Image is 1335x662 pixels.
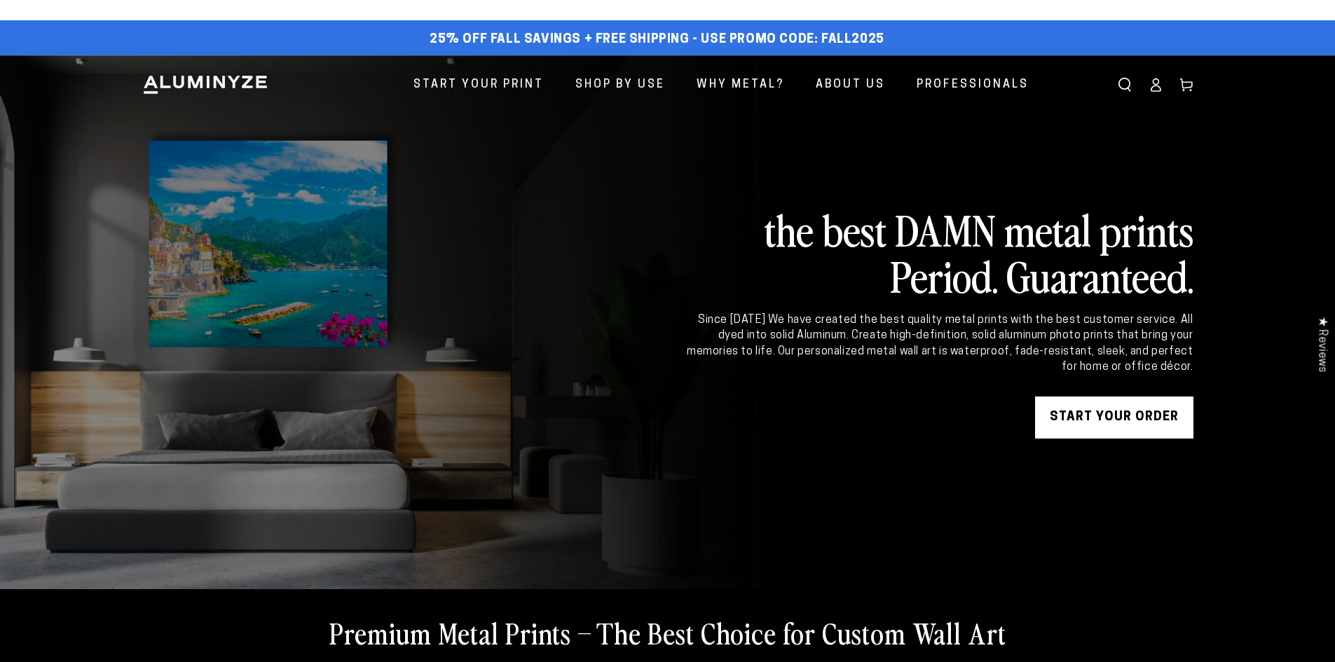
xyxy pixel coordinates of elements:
[403,67,554,104] a: Start Your Print
[1308,305,1335,383] div: Click to open Judge.me floating reviews tab
[575,75,665,95] span: Shop By Use
[917,75,1029,95] span: Professionals
[686,67,795,104] a: Why Metal?
[816,75,885,95] span: About Us
[413,75,544,95] span: Start Your Print
[430,32,884,48] span: 25% off FALL Savings + Free Shipping - Use Promo Code: FALL2025
[685,206,1193,298] h2: the best DAMN metal prints Period. Guaranteed.
[685,312,1193,375] div: Since [DATE] We have created the best quality metal prints with the best customer service. All dy...
[565,67,676,104] a: Shop By Use
[1035,396,1193,439] a: START YOUR Order
[906,67,1039,104] a: Professionals
[805,67,896,104] a: About Us
[697,75,784,95] span: Why Metal?
[142,74,268,95] img: Aluminyze
[1109,69,1140,100] summary: Search our site
[329,614,1006,651] h2: Premium Metal Prints – The Best Choice for Custom Wall Art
